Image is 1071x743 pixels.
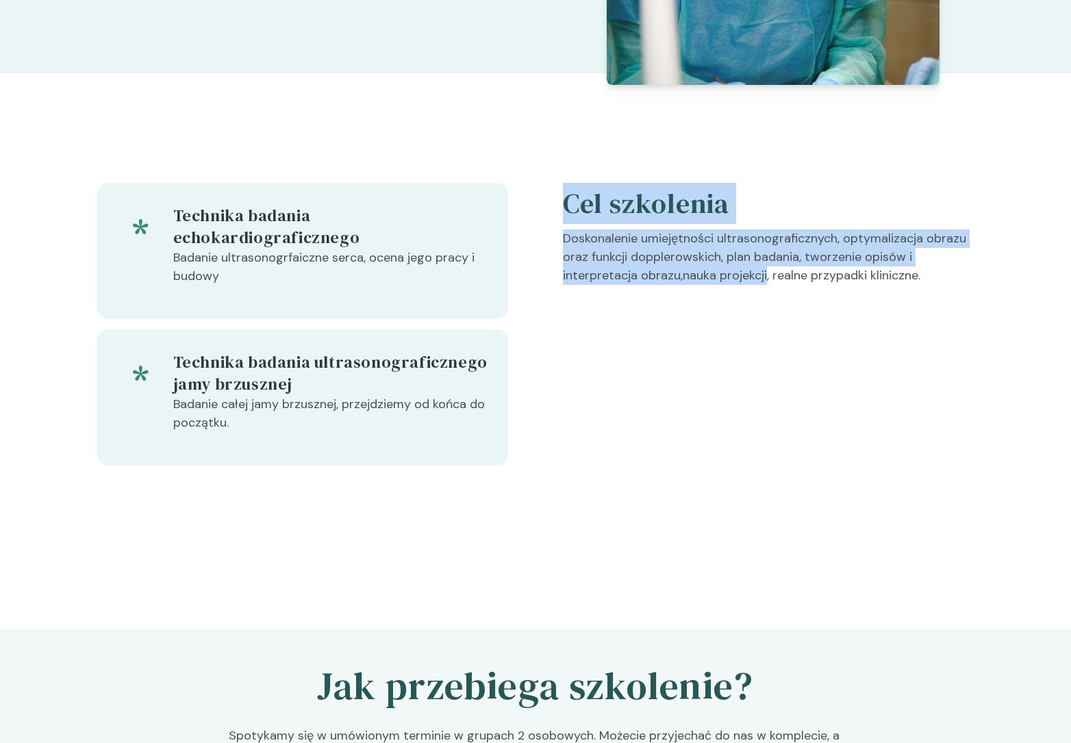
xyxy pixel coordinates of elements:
h5: Cel szkolenia [563,183,974,224]
h2: Jak przebiega szkolenie? [317,662,754,710]
h5: Technika badania ultrasonograficznego jamy brzusznej [173,351,497,395]
p: Badanie ultrasonogrfaiczne serca, ocena jego pracy i budowy [173,249,497,297]
h5: Technika badania echokardiograficznego [173,205,497,249]
p: Doskonalenie umiejętności ultrasonograficznych, optymalizacja obrazu oraz funkcji dopplerowskich,... [563,229,974,296]
p: Badanie całej jamy brzusznej, przejdziemy od końca do początku. [173,395,497,443]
